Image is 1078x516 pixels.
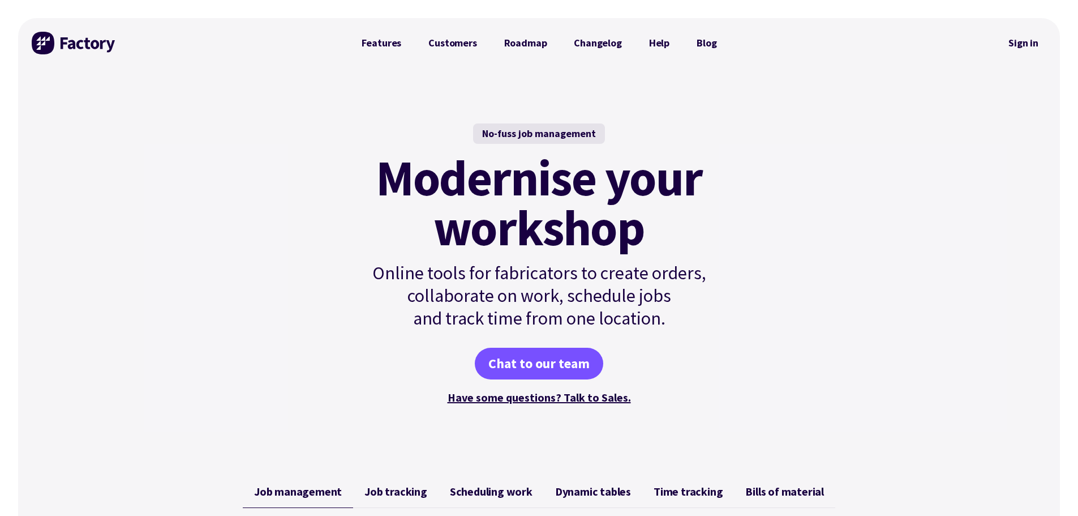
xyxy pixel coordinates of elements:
a: Blog [683,32,730,54]
p: Online tools for fabricators to create orders, collaborate on work, schedule jobs and track time ... [348,262,731,330]
a: Sign in [1000,30,1046,56]
img: Factory [32,32,117,54]
a: Features [348,32,415,54]
a: Roadmap [491,32,561,54]
a: Changelog [560,32,635,54]
span: Dynamic tables [555,485,631,498]
span: Scheduling work [450,485,532,498]
a: Customers [415,32,490,54]
a: Help [635,32,683,54]
a: Have some questions? Talk to Sales. [448,390,631,404]
a: Chat to our team [475,348,603,379]
span: Time tracking [654,485,723,498]
span: Bills of material [745,485,824,498]
div: No-fuss job management [473,123,605,144]
span: Job tracking [364,485,427,498]
nav: Secondary Navigation [1000,30,1046,56]
iframe: Chat Widget [1021,462,1078,516]
nav: Primary Navigation [348,32,731,54]
mark: Modernise your workshop [376,153,702,253]
span: Job management [254,485,342,498]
